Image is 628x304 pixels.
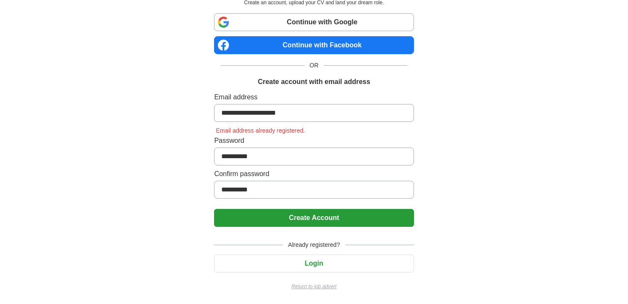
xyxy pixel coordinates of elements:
label: Email address [214,92,414,102]
button: Login [214,255,414,272]
h1: Create account with email address [258,77,370,87]
a: Login [214,260,414,267]
a: Continue with Google [214,13,414,31]
span: OR [305,61,324,70]
span: Email address already registered. [214,127,307,134]
label: Password [214,136,414,146]
a: Return to job advert [214,283,414,290]
label: Confirm password [214,169,414,179]
button: Create Account [214,209,414,227]
span: Already registered? [283,240,345,249]
a: Continue with Facebook [214,36,414,54]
